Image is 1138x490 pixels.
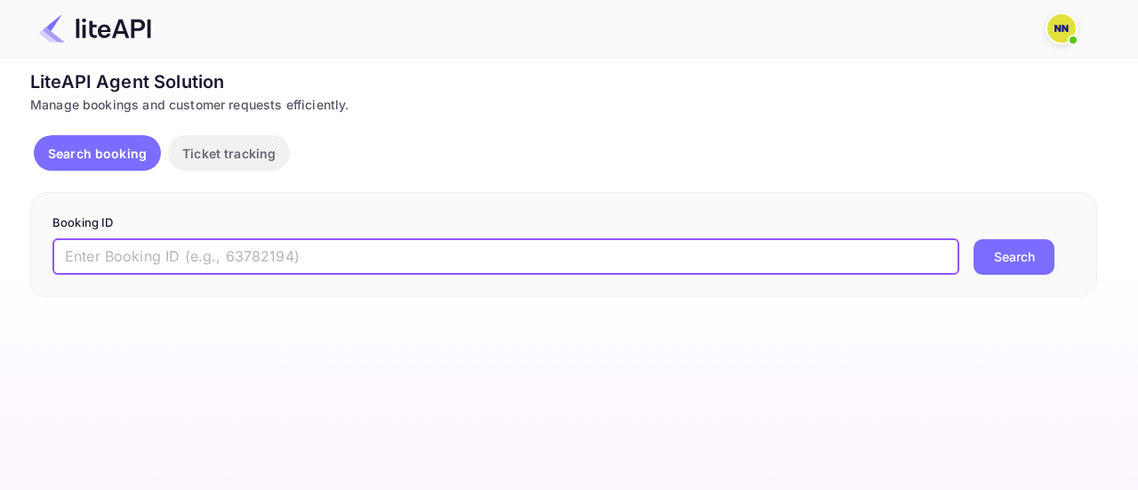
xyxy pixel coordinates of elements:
div: Manage bookings and customer requests efficiently. [30,95,1097,114]
p: Booking ID [52,214,1075,232]
img: LiteAPI Logo [39,14,151,43]
div: LiteAPI Agent Solution [30,68,1097,95]
p: Ticket tracking [182,144,276,163]
img: N/A N/A [1047,14,1076,43]
p: Search booking [48,144,147,163]
button: Search [974,239,1054,275]
input: Enter Booking ID (e.g., 63782194) [52,239,959,275]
